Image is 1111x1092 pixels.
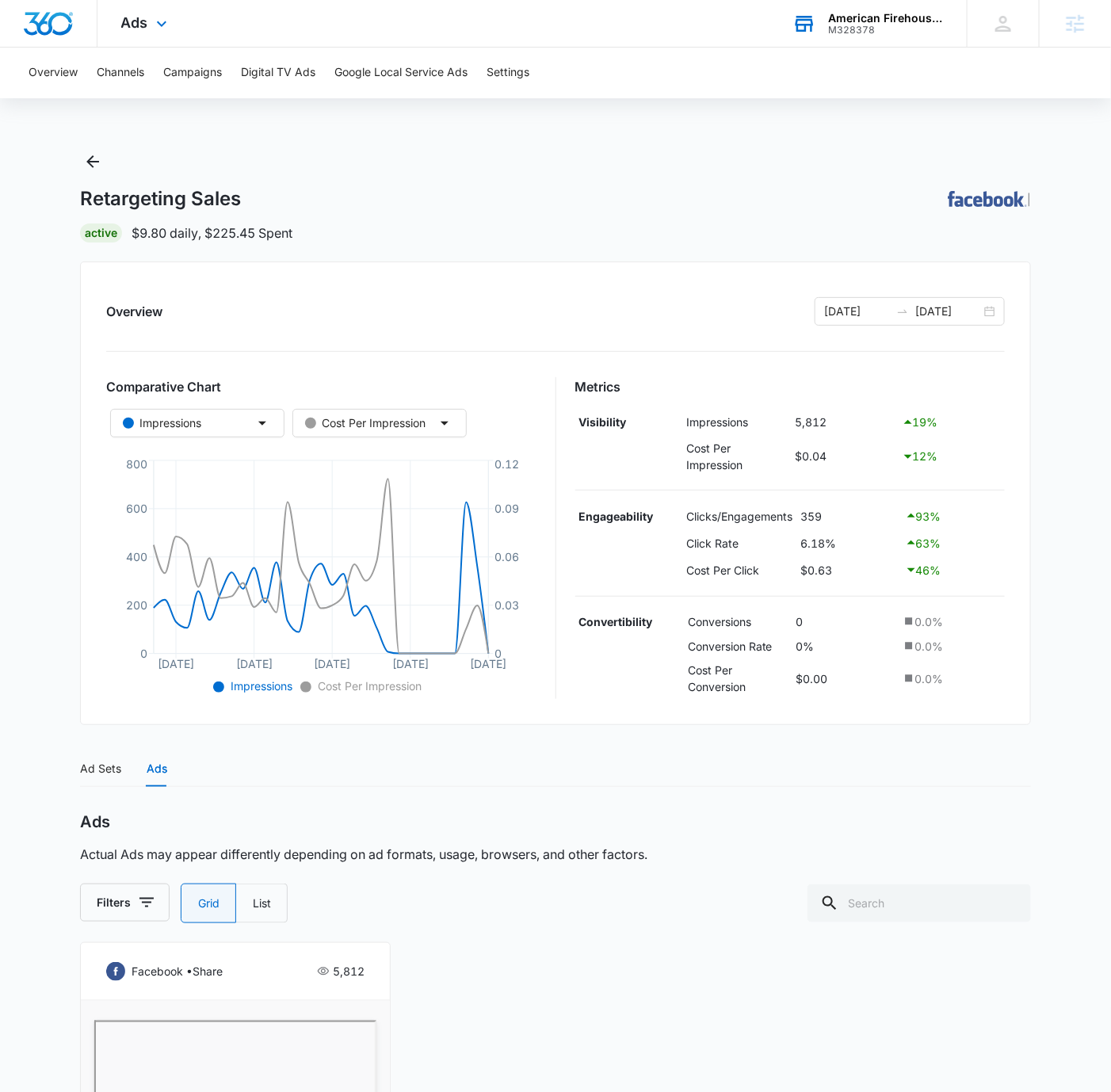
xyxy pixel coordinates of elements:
p: facebook • share [132,963,223,980]
h2: Ads [80,812,110,832]
div: account name [828,12,944,25]
button: Settings [487,48,529,98]
img: FACEBOOK [948,191,1027,207]
label: List [236,884,288,923]
td: Conversion Rate [684,634,792,659]
button: Google Local Service Ads [334,48,468,98]
tspan: [DATE] [314,657,350,670]
td: Conversions [684,609,792,634]
div: 0.0 % [902,638,1001,655]
td: Cost Per Click [683,556,797,583]
tspan: 600 [126,502,147,515]
td: Cost Per Impression [682,436,791,477]
input: End date [915,303,981,320]
tspan: [DATE] [158,657,194,670]
tspan: [DATE] [236,657,273,670]
td: 359 [797,503,901,530]
tspan: [DATE] [392,657,429,670]
div: Keywords by Traffic [175,94,267,104]
img: website_grey.svg [25,41,38,54]
span: to [896,305,909,318]
p: $9.80 daily , $225.45 Spent [132,223,292,242]
td: 5,812 [791,409,898,436]
div: 63 % [905,533,1002,552]
tspan: 200 [126,598,147,612]
span: swap-right [896,305,909,318]
span: Cost Per Impression [315,679,422,693]
img: logo_orange.svg [25,25,38,38]
button: Filters [80,884,170,922]
div: Impressions [123,414,201,432]
td: $0.00 [792,658,899,699]
div: 0.0 % [902,613,1001,630]
div: account id [828,25,944,36]
div: 12 % [902,447,1001,466]
td: 0% [792,634,899,659]
tspan: 0 [140,647,147,660]
h3: Metrics [575,377,1006,396]
strong: Convertibility [578,615,652,628]
input: Start date [824,303,890,320]
tspan: 800 [126,458,147,472]
tspan: 0.06 [495,550,520,563]
h3: Comparative Chart [106,377,536,396]
div: Active [80,223,122,242]
strong: Engageability [578,510,653,523]
h1: Retargeting Sales [80,187,241,211]
strong: Visibility [578,415,626,429]
td: 0 [792,609,899,634]
tspan: 0.09 [495,502,520,515]
button: Digital TV Ads [241,48,315,98]
button: Cost Per Impression [292,409,467,437]
p: Actual Ads may appear differently depending on ad formats, usage, browsers, and other factors. [80,845,647,865]
div: 19 % [902,413,1001,432]
img: tab_domain_overview_orange.svg [43,92,55,105]
button: Channels [97,48,144,98]
td: 6.18% [797,529,901,556]
div: 93 % [905,506,1002,525]
tspan: 0 [495,647,502,660]
tspan: 0.12 [495,458,520,472]
tspan: [DATE] [471,657,507,670]
button: Impressions [110,409,284,437]
button: Overview [29,48,78,98]
td: Clicks/Engagements [683,503,797,530]
div: Ad Sets [80,760,121,777]
div: Ads [147,760,167,777]
label: Grid [181,884,236,923]
td: $0.04 [791,436,898,477]
td: Click Rate [683,529,797,556]
button: Back [80,149,105,174]
p: | [1027,191,1031,208]
input: Search [807,884,1031,922]
button: Campaigns [163,48,222,98]
span: Impressions [227,679,292,693]
td: $0.63 [797,556,901,583]
h2: Overview [106,302,162,321]
div: Domain Overview [60,94,142,104]
div: Domain: [DOMAIN_NAME] [41,41,174,54]
span: Ads [121,14,148,31]
td: Cost Per Conversion [684,658,792,699]
img: facebook [106,962,125,981]
div: Cost Per Impression [305,414,426,432]
p: 5,812 [333,963,365,980]
td: Impressions [682,409,791,436]
tspan: 400 [126,550,147,563]
img: tab_keywords_by_traffic_grey.svg [158,92,170,105]
tspan: 0.03 [495,598,520,612]
div: 0.0 % [902,670,1001,687]
div: v 4.0.25 [44,25,78,38]
div: 46 % [905,560,1002,579]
